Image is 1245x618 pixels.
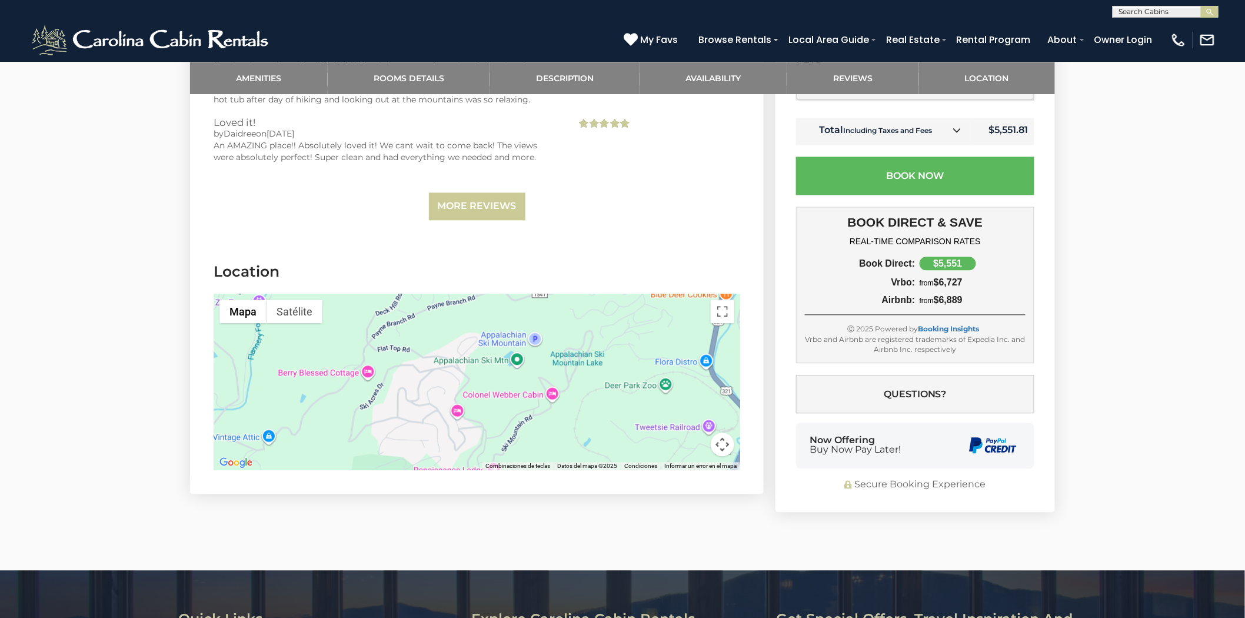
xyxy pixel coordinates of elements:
span: [DATE] [267,128,294,139]
a: Reviews [787,62,919,94]
td: Total [796,118,971,145]
a: Description [490,62,640,94]
h4: REAL-TIME COMPARISON RATES [805,237,1026,246]
span: Daidree [224,128,256,139]
h3: Loved it! [214,117,559,128]
a: Availability [640,62,788,94]
div: Airbnb: [805,295,916,305]
img: phone-regular-white.png [1170,32,1187,48]
span: Datos del mapa ©2025 [557,463,617,469]
div: $6,727 [916,277,1026,288]
button: Combinaciones de teclas [485,462,550,470]
button: Book Now [796,157,1034,195]
div: Vrbo and Airbnb are registered trademarks of Expedia Inc. and Airbnb Inc. respectively [805,334,1026,354]
a: My Favs [624,32,681,48]
button: Mostrar imágenes satelitales [267,300,322,323]
img: White-1-2.png [29,22,274,58]
small: Including Taxes and Fees [843,126,932,135]
div: $5,551 [920,257,976,270]
span: Buy Now Pay Later! [810,445,901,454]
div: Secure Booking Experience [796,477,1034,491]
a: About [1042,29,1083,50]
div: Vrbo: [805,277,916,288]
div: $6,889 [916,295,1026,305]
a: Owner Login [1088,29,1159,50]
div: Book Direct: [805,258,916,269]
img: Google [217,455,255,470]
button: Activar o desactivar la vista de pantalla completa [711,300,734,323]
div: An AMAZING place!! Absolutely loved it! We cant wait to come back! The views were absolutely perf... [214,139,559,163]
img: mail-regular-white.png [1199,32,1216,48]
button: Questions? [796,374,1034,413]
a: Real Estate [880,29,946,50]
span: from [920,297,934,305]
a: Condiciones (se abre en una nueva pestaña) [624,463,657,469]
a: Amenities [190,62,328,94]
button: Controles de visualización del mapa [711,433,734,456]
a: Browse Rentals [693,29,777,50]
a: More Reviews [429,192,525,220]
a: Booking Insights [918,324,980,333]
div: by on [214,128,559,139]
div: Now Offering [810,436,901,454]
td: $5,551.81 [971,118,1034,145]
h3: BOOK DIRECT & SAVE [805,215,1026,230]
a: Rooms Details [328,62,491,94]
span: from [920,279,934,287]
span: My Favs [640,32,678,47]
a: Local Area Guide [783,29,875,50]
a: Rental Program [951,29,1037,50]
a: Abrir esta área en Google Maps (se abre en una ventana nueva) [217,455,255,470]
button: Mostrar mapa de calles [219,300,267,323]
h3: Location [214,261,740,282]
a: Informar un error en el mapa [664,463,737,469]
div: Ⓒ 2025 Powered by [805,324,1026,334]
a: Location [919,62,1056,94]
